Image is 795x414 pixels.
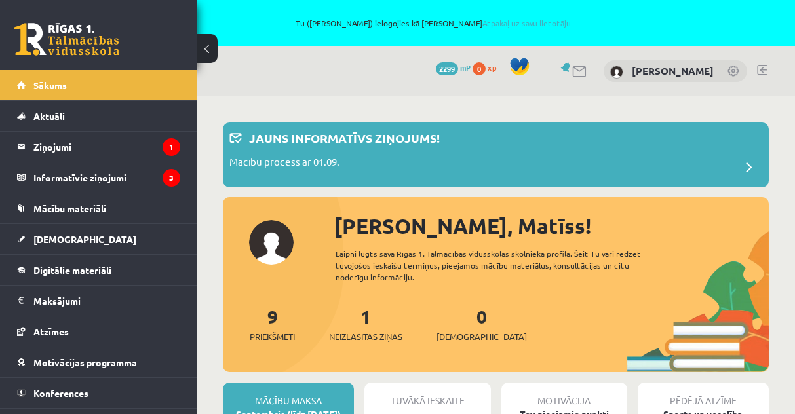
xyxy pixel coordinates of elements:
legend: Informatīvie ziņojumi [33,162,180,193]
span: Aktuāli [33,110,65,122]
span: Mācību materiāli [33,202,106,214]
i: 3 [163,169,180,187]
div: Motivācija [501,383,627,407]
a: Konferences [17,378,180,408]
span: 2299 [436,62,458,75]
div: [PERSON_NAME], Matīss! [334,210,769,242]
a: Atpakaļ uz savu lietotāju [482,18,571,28]
a: Mācību materiāli [17,193,180,223]
a: Informatīvie ziņojumi3 [17,162,180,193]
span: [DEMOGRAPHIC_DATA] [436,330,527,343]
span: Motivācijas programma [33,356,137,368]
i: 1 [163,138,180,156]
div: Pēdējā atzīme [638,383,769,407]
span: Digitālie materiāli [33,264,111,276]
a: Sākums [17,70,180,100]
a: Rīgas 1. Tālmācības vidusskola [14,23,119,56]
a: Jauns informatīvs ziņojums! Mācību process ar 01.09. [229,129,762,181]
p: Mācību process ar 01.09. [229,155,339,173]
legend: Maksājumi [33,286,180,316]
a: Aktuāli [17,101,180,131]
span: [DEMOGRAPHIC_DATA] [33,233,136,245]
a: 2299 mP [436,62,471,73]
a: [DEMOGRAPHIC_DATA] [17,224,180,254]
a: Maksājumi [17,286,180,316]
a: [PERSON_NAME] [632,64,714,77]
a: 9Priekšmeti [250,305,295,343]
span: Atzīmes [33,326,69,337]
a: 0[DEMOGRAPHIC_DATA] [436,305,527,343]
div: Mācību maksa [223,383,354,407]
a: 0 xp [473,62,503,73]
p: Jauns informatīvs ziņojums! [249,129,440,147]
span: xp [488,62,496,73]
span: mP [460,62,471,73]
div: Tuvākā ieskaite [364,383,490,407]
a: Atzīmes [17,316,180,347]
a: Digitālie materiāli [17,255,180,285]
span: 0 [473,62,486,75]
span: Sākums [33,79,67,91]
span: Neizlasītās ziņas [329,330,402,343]
a: Motivācijas programma [17,347,180,377]
span: Konferences [33,387,88,399]
a: 1Neizlasītās ziņas [329,305,402,343]
legend: Ziņojumi [33,132,180,162]
span: Priekšmeti [250,330,295,343]
span: Tu ([PERSON_NAME]) ielogojies kā [PERSON_NAME] [151,19,716,27]
div: Laipni lūgts savā Rīgas 1. Tālmācības vidusskolas skolnieka profilā. Šeit Tu vari redzēt tuvojošo... [336,248,663,283]
a: Ziņojumi1 [17,132,180,162]
img: Matīss Liepiņš [610,66,623,79]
